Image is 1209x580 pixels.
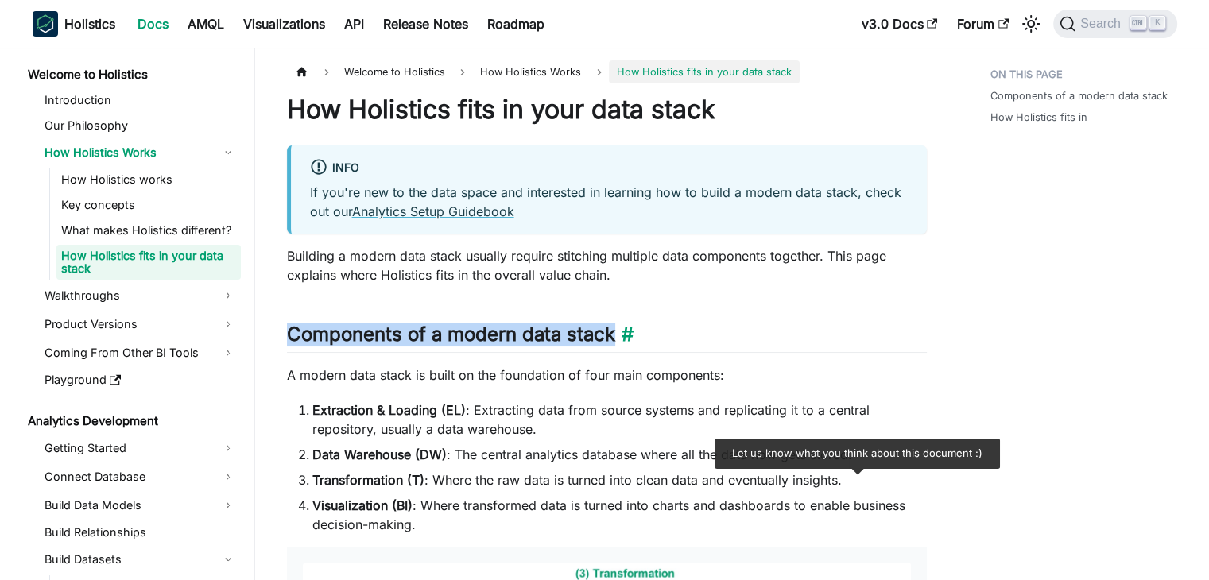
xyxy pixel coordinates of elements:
[1149,16,1165,30] kbd: K
[310,158,908,179] div: info
[40,493,241,518] a: Build Data Models
[287,323,927,353] h2: Components of a modern data stack
[990,110,1087,125] a: How Holistics fits in
[40,547,241,572] a: Build Datasets
[374,11,478,37] a: Release Notes
[478,11,554,37] a: Roadmap
[615,323,634,346] a: Direct link to Components of a modern data stack
[336,60,453,83] span: Welcome to Holistics
[40,464,241,489] a: Connect Database
[312,472,424,488] strong: Transformation (T)
[990,88,1168,103] a: Components of a modern data stack
[40,114,241,137] a: Our Philosophy
[312,402,466,418] strong: Extraction & Loading (EL)
[64,14,115,33] b: Holistics
[312,497,413,513] strong: Visualization (BI)
[33,11,58,37] img: Holistics
[234,11,335,37] a: Visualizations
[1053,10,1176,38] button: Search (Ctrl+K)
[56,194,241,216] a: Key concepts
[40,369,241,391] a: Playground
[312,496,927,534] li: : Where transformed data is turned into charts and dashboards to enable business decision-making.
[128,11,178,37] a: Docs
[310,183,908,221] p: If you're new to the data space and interested in learning how to build a modern data stack, chec...
[23,64,241,86] a: Welcome to Holistics
[852,11,947,37] a: v3.0 Docs
[1018,11,1044,37] button: Switch between dark and light mode (currently light mode)
[287,365,927,385] p: A modern data stack is built on the foundation of four main components:
[287,60,317,83] a: Home page
[40,340,241,365] a: Coming From Other BI Tools
[287,246,927,284] p: Building a modern data stack usually require stitching multiple data components together. This pa...
[40,311,241,337] a: Product Versions
[56,219,241,242] a: What makes Holistics different?
[1075,17,1130,31] span: Search
[947,11,1018,37] a: Forum
[312,445,927,464] li: : The central analytics database where all the data now gets stored.
[40,89,241,111] a: Introduction
[287,60,927,83] nav: Breadcrumbs
[178,11,234,37] a: AMQL
[40,283,241,308] a: Walkthroughs
[56,245,241,280] a: How Holistics fits in your data stack
[352,203,514,219] a: Analytics Setup Guidebook
[40,435,241,461] a: Getting Started
[335,11,374,37] a: API
[23,410,241,432] a: Analytics Development
[312,470,927,489] li: : Where the raw data is turned into clean data and eventually insights.
[56,168,241,191] a: How Holistics works
[609,60,800,83] span: How Holistics fits in your data stack
[40,140,241,165] a: How Holistics Works
[472,60,589,83] span: How Holistics Works
[33,11,115,37] a: HolisticsHolistics
[312,400,927,439] li: : Extracting data from source systems and replicating it to a central repository, usually a data ...
[17,48,255,580] nav: Docs sidebar
[287,94,927,126] h1: How Holistics fits in your data stack
[312,447,447,462] strong: Data Warehouse (DW)
[40,521,241,543] a: Build Relationships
